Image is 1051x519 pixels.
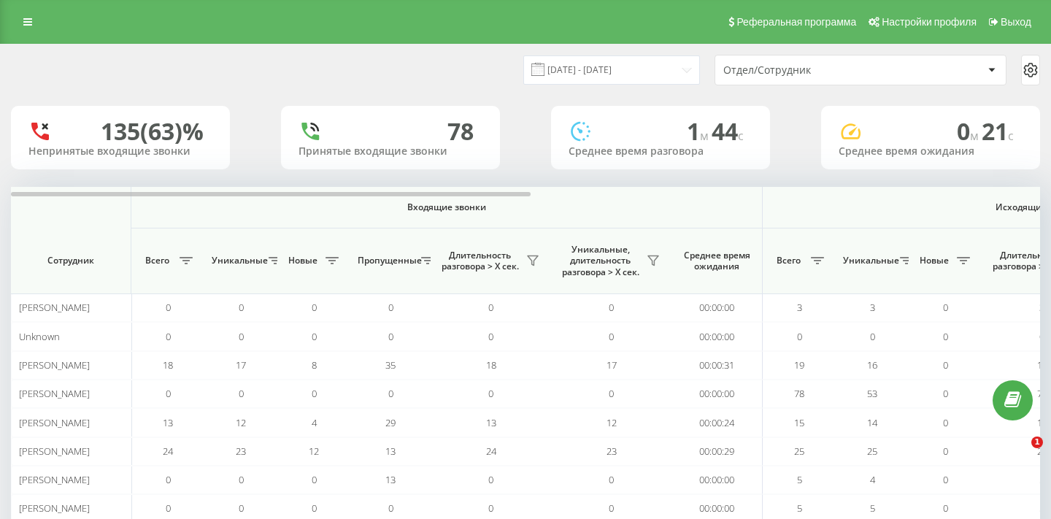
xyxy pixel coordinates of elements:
[870,501,875,515] span: 5
[1001,437,1036,472] iframe: Intercom live chat
[385,358,396,372] span: 35
[488,301,493,314] span: 0
[943,330,948,343] span: 0
[166,473,171,486] span: 0
[794,358,804,372] span: 19
[488,387,493,400] span: 0
[312,301,317,314] span: 0
[794,445,804,458] span: 25
[169,201,724,213] span: Входящие звонки
[671,466,763,494] td: 00:00:00
[438,250,522,272] span: Длительность разговора > Х сек.
[607,416,617,429] span: 12
[312,330,317,343] span: 0
[671,380,763,408] td: 00:00:00
[870,301,875,314] span: 3
[19,445,90,458] span: [PERSON_NAME]
[312,358,317,372] span: 8
[723,64,898,77] div: Отдел/Сотрудник
[870,473,875,486] span: 4
[738,128,744,144] span: c
[19,473,90,486] span: [PERSON_NAME]
[19,387,90,400] span: [PERSON_NAME]
[867,358,877,372] span: 16
[569,145,752,158] div: Среднее время разговора
[312,473,317,486] span: 0
[943,473,948,486] span: 0
[794,416,804,429] span: 15
[609,301,614,314] span: 0
[388,387,393,400] span: 0
[671,293,763,322] td: 00:00:00
[309,445,319,458] span: 12
[388,501,393,515] span: 0
[19,301,90,314] span: [PERSON_NAME]
[299,145,482,158] div: Принятые входящие звонки
[882,16,977,28] span: Настройки профиля
[312,501,317,515] span: 0
[671,437,763,466] td: 00:00:29
[488,330,493,343] span: 0
[139,255,175,266] span: Всего
[385,416,396,429] span: 29
[867,387,877,400] span: 53
[236,445,246,458] span: 23
[671,408,763,437] td: 00:00:24
[671,351,763,380] td: 00:00:31
[486,416,496,429] span: 13
[166,501,171,515] span: 0
[1001,16,1031,28] span: Выход
[957,115,982,147] span: 0
[236,358,246,372] span: 17
[797,473,802,486] span: 5
[609,501,614,515] span: 0
[486,445,496,458] span: 24
[609,387,614,400] span: 0
[312,416,317,429] span: 4
[19,330,60,343] span: Unknown
[970,128,982,144] span: м
[239,301,244,314] span: 0
[736,16,856,28] span: Реферальная программа
[607,358,617,372] span: 17
[839,145,1023,158] div: Среднее время ожидания
[19,501,90,515] span: [PERSON_NAME]
[943,445,948,458] span: 0
[486,358,496,372] span: 18
[166,330,171,343] span: 0
[385,473,396,486] span: 13
[870,330,875,343] span: 0
[797,330,802,343] span: 0
[312,387,317,400] span: 0
[166,301,171,314] span: 0
[19,416,90,429] span: [PERSON_NAME]
[916,255,952,266] span: Новые
[687,115,712,147] span: 1
[797,501,802,515] span: 5
[770,255,806,266] span: Всего
[212,255,264,266] span: Уникальные
[794,387,804,400] span: 78
[943,358,948,372] span: 0
[943,301,948,314] span: 0
[28,145,212,158] div: Непринятые входящие звонки
[1031,437,1043,448] span: 1
[700,128,712,144] span: м
[488,501,493,515] span: 0
[239,387,244,400] span: 0
[797,301,802,314] span: 3
[239,473,244,486] span: 0
[843,255,896,266] span: Уникальные
[23,255,118,266] span: Сотрудник
[982,115,1014,147] span: 21
[19,358,90,372] span: [PERSON_NAME]
[166,387,171,400] span: 0
[671,322,763,350] td: 00:00:00
[285,255,321,266] span: Новые
[488,473,493,486] span: 0
[163,445,173,458] span: 24
[388,330,393,343] span: 0
[239,501,244,515] span: 0
[682,250,751,272] span: Среднее время ожидания
[943,387,948,400] span: 0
